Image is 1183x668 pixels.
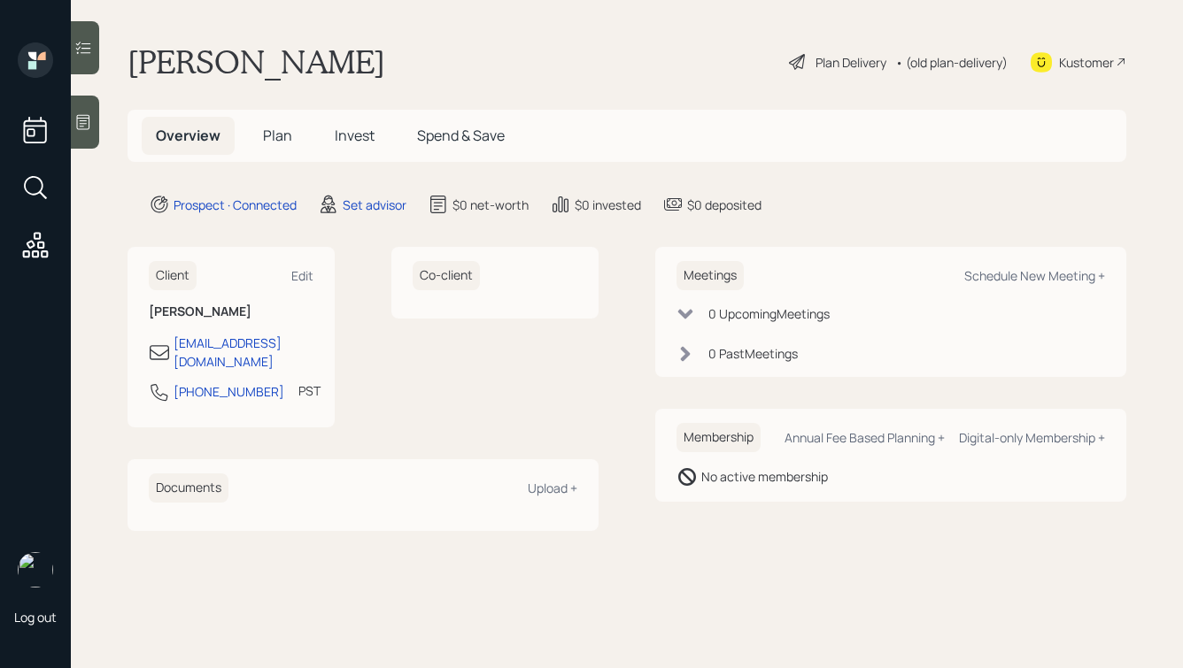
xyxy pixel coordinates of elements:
div: Edit [291,267,313,284]
div: [PHONE_NUMBER] [174,382,284,401]
span: Overview [156,126,220,145]
h6: Membership [677,423,761,452]
div: • (old plan-delivery) [895,53,1008,72]
span: Invest [335,126,375,145]
span: Spend & Save [417,126,505,145]
div: Annual Fee Based Planning + [785,429,945,446]
h1: [PERSON_NAME] [128,42,385,81]
h6: Co-client [413,261,480,290]
h6: Client [149,261,197,290]
div: Log out [14,609,57,626]
h6: Meetings [677,261,744,290]
div: Set advisor [343,196,406,214]
div: Kustomer [1059,53,1114,72]
div: $0 net-worth [452,196,529,214]
div: [EMAIL_ADDRESS][DOMAIN_NAME] [174,334,313,371]
div: Prospect · Connected [174,196,297,214]
span: Plan [263,126,292,145]
div: $0 deposited [687,196,762,214]
div: 0 Upcoming Meeting s [708,304,830,323]
div: No active membership [701,467,828,486]
div: Digital-only Membership + [959,429,1105,446]
div: 0 Past Meeting s [708,344,798,363]
h6: [PERSON_NAME] [149,304,313,319]
div: Upload + [528,480,577,496]
div: Schedule New Meeting + [964,267,1105,284]
div: PST [298,381,321,400]
h6: Documents [149,473,228,503]
img: hunter_neumayer.jpg [18,552,53,587]
div: $0 invested [575,196,641,214]
div: Plan Delivery [816,53,886,72]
